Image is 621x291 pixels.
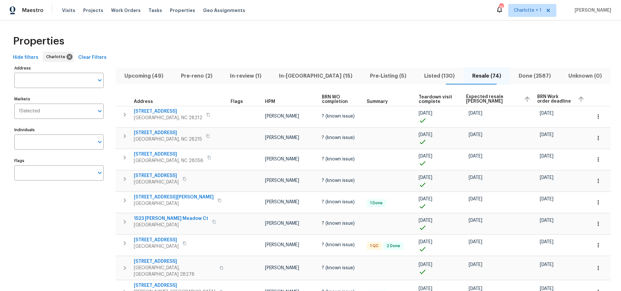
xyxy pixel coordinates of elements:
span: 1523 [PERSON_NAME] Meadow Ct [134,215,208,222]
span: Charlotte + 1 [514,7,541,14]
span: [PERSON_NAME] [265,221,299,226]
span: [DATE] [419,218,432,223]
span: [GEOGRAPHIC_DATA] [134,222,208,228]
span: [DATE] [469,133,482,137]
span: [STREET_ADDRESS] [134,151,203,158]
span: Projects [83,7,103,14]
div: Charlotte [43,52,74,62]
span: [STREET_ADDRESS] [134,282,216,289]
span: [STREET_ADDRESS] [134,237,179,243]
span: Tasks [148,8,162,13]
button: Open [95,137,104,146]
span: [DATE] [419,197,432,201]
span: Maestro [22,7,44,14]
span: Properties [13,38,64,44]
div: 74 [499,4,503,10]
span: [DATE] [540,240,553,244]
button: Open [95,76,104,85]
span: [PERSON_NAME] [265,243,299,247]
span: Pre-reno (2) [176,71,217,81]
span: [DATE] [540,286,553,291]
span: [DATE] [540,218,553,223]
span: Upcoming (49) [120,71,168,81]
span: [GEOGRAPHIC_DATA], NC 28212 [134,115,202,121]
span: [PERSON_NAME] [265,157,299,161]
span: ? (known issue) [322,243,355,247]
span: [DATE] [419,262,432,267]
span: BRN WO completion [322,95,356,104]
span: ? (known issue) [322,178,355,183]
span: Clear Filters [78,54,107,62]
span: ? (known issue) [322,266,355,270]
label: Flags [14,159,104,163]
button: Open [95,168,104,177]
span: [PERSON_NAME] [265,114,299,119]
span: Visits [62,7,75,14]
span: [PERSON_NAME] [265,266,299,270]
span: [DATE] [540,154,553,158]
span: ? (known issue) [322,157,355,161]
span: Pre-Listing (5) [365,71,411,81]
span: Unknown (0) [564,71,607,81]
span: [DATE] [540,262,553,267]
span: [GEOGRAPHIC_DATA] [134,200,214,207]
span: [PERSON_NAME] [265,135,299,140]
span: [DATE] [540,175,553,180]
span: ? (known issue) [322,135,355,140]
span: [DATE] [469,175,482,180]
span: Summary [367,99,388,104]
span: Flags [231,99,243,104]
button: Hide filters [10,52,41,64]
span: [DATE] [419,175,432,180]
label: Individuals [14,128,104,132]
span: [STREET_ADDRESS] [134,172,179,179]
span: [DATE] [469,262,482,267]
span: [PERSON_NAME] [265,200,299,204]
span: Done (2587) [514,71,556,81]
span: [GEOGRAPHIC_DATA] [134,243,179,250]
span: [GEOGRAPHIC_DATA], NC 28056 [134,158,203,164]
span: 1 Selected [19,108,40,114]
span: ? (known issue) [322,114,355,119]
span: [GEOGRAPHIC_DATA], NC 28215 [134,136,202,143]
span: Charlotte [46,54,68,60]
span: Hide filters [13,54,38,62]
span: [STREET_ADDRESS] [134,130,202,136]
span: In-[GEOGRAPHIC_DATA] (15) [274,71,357,81]
span: BRN Work order deadline [537,95,572,104]
span: [DATE] [419,286,432,291]
label: Markets [14,97,104,101]
span: [STREET_ADDRESS] [134,258,216,265]
span: [DATE] [469,111,482,116]
span: 1 Done [367,200,385,206]
span: Teardown visit complete [419,95,455,104]
span: Address [134,99,153,104]
span: [DATE] [419,154,432,158]
span: Expected resale [PERSON_NAME] [466,95,518,104]
span: [STREET_ADDRESS] [134,108,202,115]
span: ? (known issue) [322,200,355,204]
span: [DATE] [540,197,553,201]
label: Address [14,66,104,70]
span: [DATE] [419,240,432,244]
span: [DATE] [419,133,432,137]
span: [DATE] [419,111,432,116]
span: [DATE] [469,240,482,244]
span: ? (known issue) [322,221,355,226]
span: [STREET_ADDRESS][PERSON_NAME] [134,194,214,200]
span: 1 QC [367,243,381,249]
span: [DATE] [540,133,553,137]
span: [DATE] [469,286,482,291]
span: [DATE] [540,111,553,116]
button: Clear Filters [76,52,109,64]
span: [PERSON_NAME] [265,178,299,183]
span: 2 Done [384,243,403,249]
span: [GEOGRAPHIC_DATA] [134,179,179,185]
span: Listed (130) [419,71,460,81]
span: [DATE] [469,154,482,158]
span: [PERSON_NAME] [572,7,611,14]
span: [DATE] [469,218,482,223]
span: Properties [170,7,195,14]
span: Work Orders [111,7,141,14]
span: [GEOGRAPHIC_DATA], [GEOGRAPHIC_DATA] 28278 [134,265,216,278]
